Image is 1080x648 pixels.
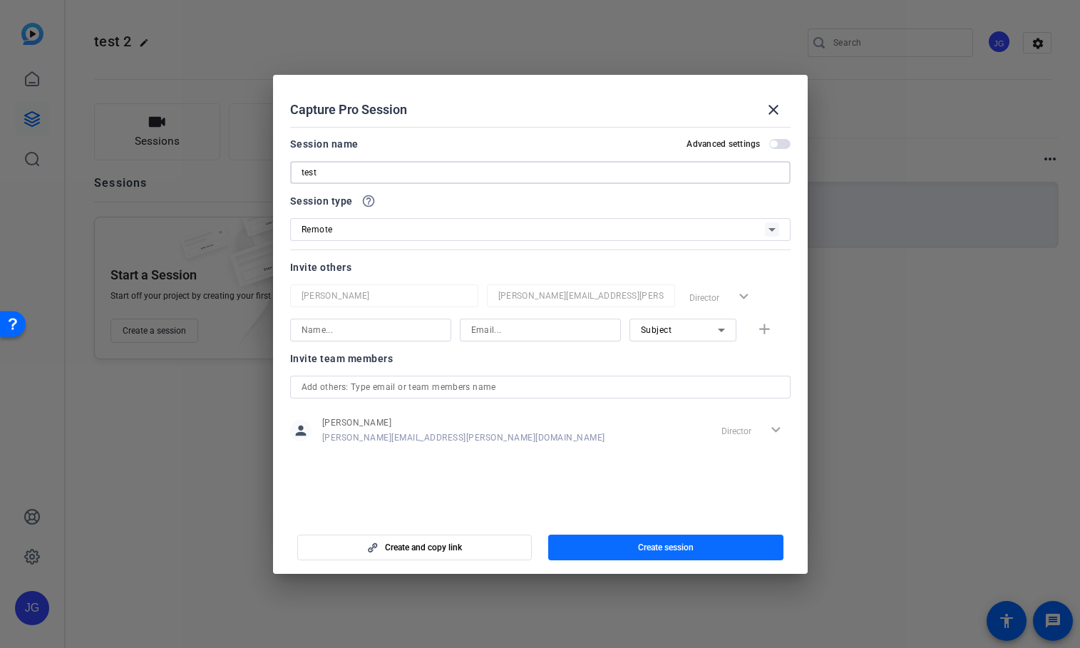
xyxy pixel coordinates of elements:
input: Email... [471,322,610,339]
input: Add others: Type email or team members name [302,379,779,396]
span: Session type [290,192,353,210]
input: Enter Session Name [302,164,779,181]
span: Subject [641,325,672,335]
button: Create session [548,535,783,560]
span: [PERSON_NAME][EMAIL_ADDRESS][PERSON_NAME][DOMAIN_NAME] [322,432,605,443]
span: Create session [638,542,694,553]
mat-icon: close [765,101,782,118]
input: Name... [302,322,440,339]
span: [PERSON_NAME] [322,417,605,428]
input: Email... [498,287,664,304]
mat-icon: person [290,420,312,441]
h2: Advanced settings [686,138,760,150]
button: Create and copy link [297,535,533,560]
div: Invite others [290,259,791,276]
span: Remote [302,225,333,235]
mat-icon: help_outline [361,194,376,208]
span: Create and copy link [385,542,462,553]
input: Name... [302,287,467,304]
div: Session name [290,135,359,153]
div: Capture Pro Session [290,93,791,127]
div: Invite team members [290,350,791,367]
